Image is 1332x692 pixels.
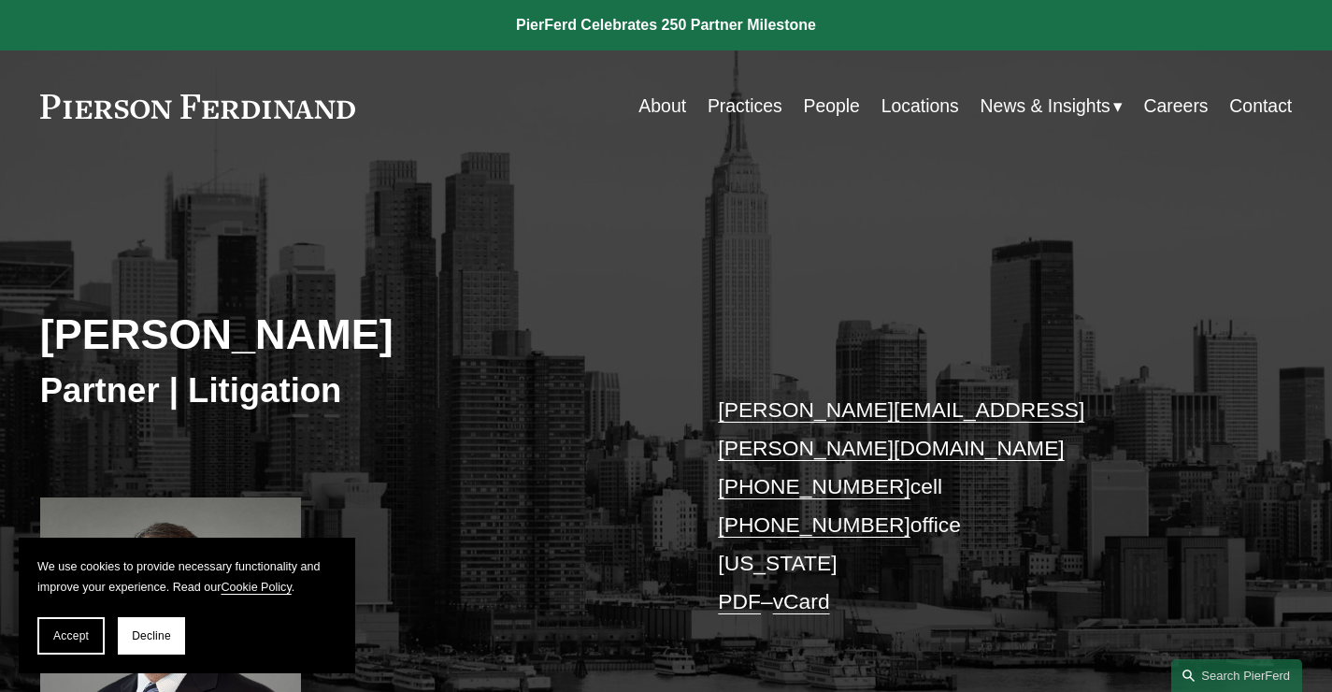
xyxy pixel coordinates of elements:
span: News & Insights [981,90,1110,123]
a: Search this site [1171,659,1302,692]
span: Accept [53,629,89,642]
a: Contact [1229,88,1292,124]
a: About [638,88,686,124]
section: Cookie banner [19,538,355,673]
button: Accept [37,617,105,655]
p: We use cookies to provide necessary functionality and improve your experience. Read our . [37,556,337,598]
button: Decline [118,617,185,655]
a: People [803,88,859,124]
a: [PHONE_NUMBER] [718,512,910,537]
a: vCard [773,589,830,613]
a: Practices [708,88,782,124]
p: cell office [US_STATE] – [718,391,1239,622]
a: folder dropdown [981,88,1123,124]
span: Decline [132,629,171,642]
a: [PHONE_NUMBER] [718,474,910,498]
h2: [PERSON_NAME] [40,310,666,361]
h3: Partner | Litigation [40,369,666,411]
a: PDF [718,589,761,613]
a: [PERSON_NAME][EMAIL_ADDRESS][PERSON_NAME][DOMAIN_NAME] [718,397,1084,460]
a: Locations [881,88,959,124]
a: Careers [1144,88,1209,124]
a: Cookie Policy [221,581,291,594]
